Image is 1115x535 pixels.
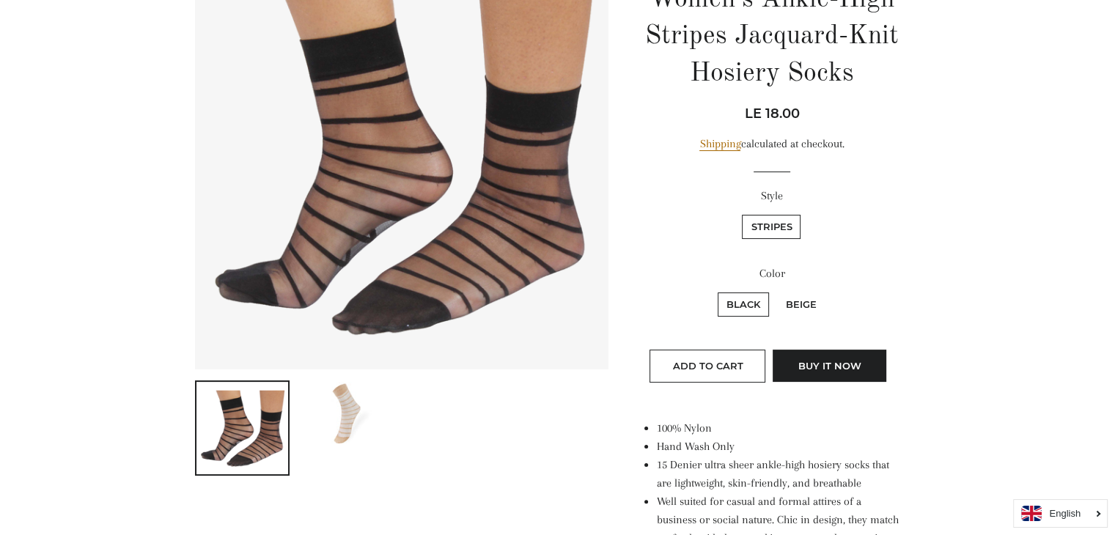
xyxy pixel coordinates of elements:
label: Stripes [742,215,801,239]
span: Add to Cart [672,360,743,372]
img: Load image into Gallery viewer, Women&#39;s Ankle-High Stripes Jacquard-Knit Hosiery Socks [196,382,289,474]
a: English [1021,506,1100,521]
span: LE 18.00 [744,106,799,122]
label: Beige [777,292,825,317]
label: Style [641,187,902,205]
button: Buy it now [773,350,886,382]
span: 100% Nylon [656,421,711,435]
i: English [1049,509,1081,518]
div: calculated at checkout. [641,135,902,153]
span: 15 Denier ultra sheer ankle-high hosiery socks that are lightweight, skin-friendly, and breathable [656,458,888,490]
label: Color [641,265,902,283]
span: Hand Wash Only [656,440,734,453]
label: Black [718,292,769,317]
img: Load image into Gallery viewer, Women&#39;s Ankle-High Stripes Jacquard-Knit Hosiery Socks [302,382,394,443]
a: Shipping [699,137,740,151]
button: Add to Cart [650,350,765,382]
